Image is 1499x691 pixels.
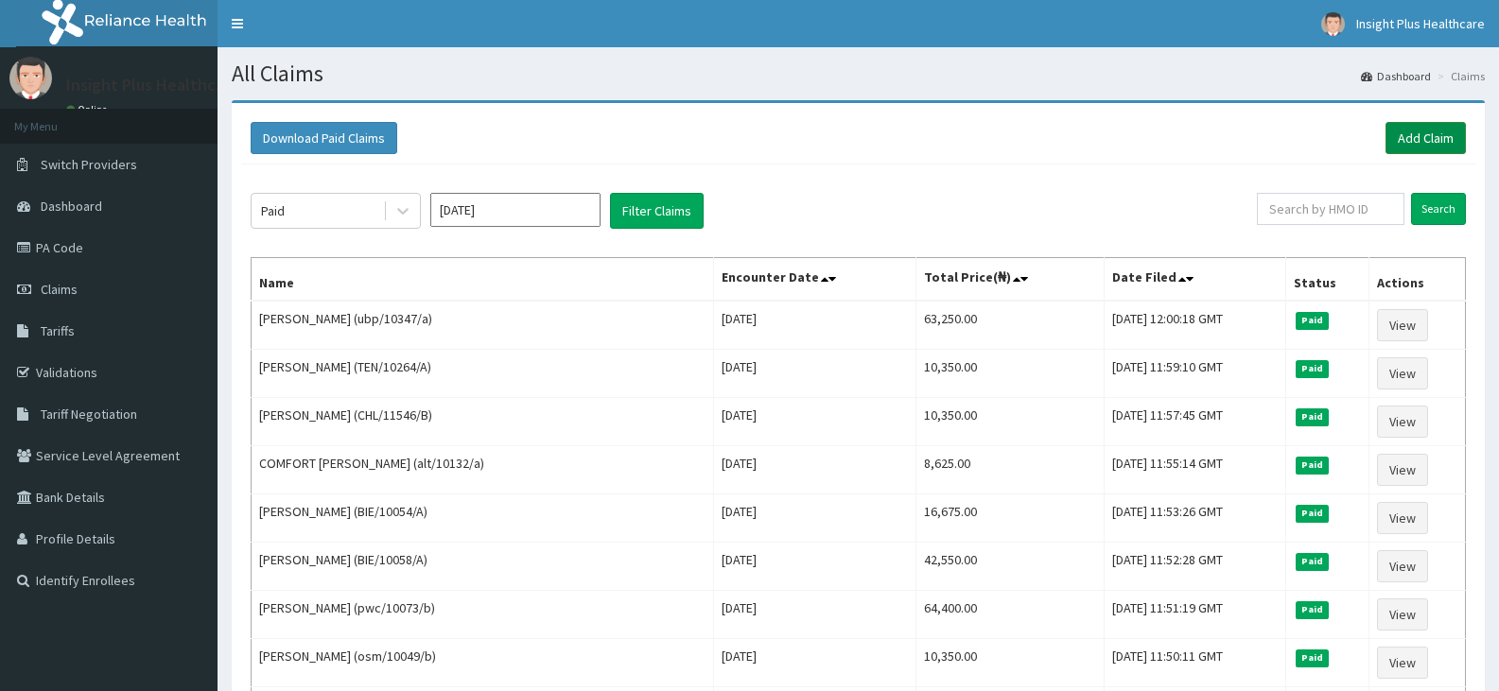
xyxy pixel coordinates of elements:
span: Tariff Negotiation [41,406,137,423]
a: View [1377,598,1428,631]
td: [DATE] [714,543,916,591]
img: User Image [9,57,52,99]
th: Date Filed [1105,258,1286,302]
td: 64,400.00 [916,591,1105,639]
td: [DATE] 11:50:11 GMT [1105,639,1286,687]
td: [PERSON_NAME] (pwc/10073/b) [252,591,714,639]
td: [DATE] [714,301,916,350]
td: [DATE] 11:51:19 GMT [1105,591,1286,639]
button: Filter Claims [610,193,704,229]
a: View [1377,454,1428,486]
span: Paid [1296,553,1330,570]
a: View [1377,647,1428,679]
input: Search by HMO ID [1257,193,1404,225]
td: [DATE] [714,398,916,446]
span: Paid [1296,505,1330,522]
span: Paid [1296,360,1330,377]
a: Add Claim [1386,122,1466,154]
td: [DATE] [714,446,916,494]
td: [DATE] 12:00:18 GMT [1105,301,1286,350]
input: Search [1411,193,1466,225]
td: [DATE] [714,639,916,687]
a: View [1377,357,1428,389]
span: Dashboard [41,198,102,215]
h1: All Claims [232,61,1485,86]
td: [PERSON_NAME] (TEN/10264/A) [252,350,714,398]
a: View [1377,309,1428,341]
th: Total Price(₦) [916,258,1105,302]
td: [PERSON_NAME] (osm/10049/b) [252,639,714,687]
td: [PERSON_NAME] (ubp/10347/a) [252,301,714,350]
td: [PERSON_NAME] (BIE/10054/A) [252,494,714,543]
span: Tariffs [41,322,75,339]
td: 63,250.00 [916,301,1105,350]
span: Paid [1296,649,1330,666]
a: View [1377,550,1428,582]
td: 10,350.00 [916,398,1105,446]
span: Paid [1296,312,1330,329]
img: User Image [1321,12,1345,36]
a: View [1377,406,1428,438]
td: [DATE] [714,350,916,398]
span: Insight Plus Healthcare [1356,15,1485,32]
a: View [1377,502,1428,534]
th: Status [1285,258,1369,302]
td: COMFORT [PERSON_NAME] (alt/10132/a) [252,446,714,494]
td: [DATE] 11:55:14 GMT [1105,446,1286,494]
th: Encounter Date [714,258,916,302]
li: Claims [1433,68,1485,84]
span: Paid [1296,457,1330,474]
th: Name [252,258,714,302]
a: Online [66,103,112,116]
td: 10,350.00 [916,350,1105,398]
td: 8,625.00 [916,446,1105,494]
td: [DATE] 11:59:10 GMT [1105,350,1286,398]
td: [PERSON_NAME] (CHL/11546/B) [252,398,714,446]
td: [DATE] [714,591,916,639]
td: 10,350.00 [916,639,1105,687]
td: [DATE] 11:57:45 GMT [1105,398,1286,446]
span: Claims [41,281,78,298]
td: [DATE] [714,494,916,543]
button: Download Paid Claims [251,122,397,154]
td: [DATE] 11:52:28 GMT [1105,543,1286,591]
td: 42,550.00 [916,543,1105,591]
a: Dashboard [1361,68,1431,84]
input: Select Month and Year [430,193,601,227]
td: 16,675.00 [916,494,1105,543]
td: [PERSON_NAME] (BIE/10058/A) [252,543,714,591]
td: [DATE] 11:53:26 GMT [1105,494,1286,543]
p: Insight Plus Healthcare [66,77,239,94]
div: Paid [261,201,285,220]
span: Switch Providers [41,156,137,173]
th: Actions [1369,258,1466,302]
span: Paid [1296,408,1330,425]
span: Paid [1296,601,1330,618]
